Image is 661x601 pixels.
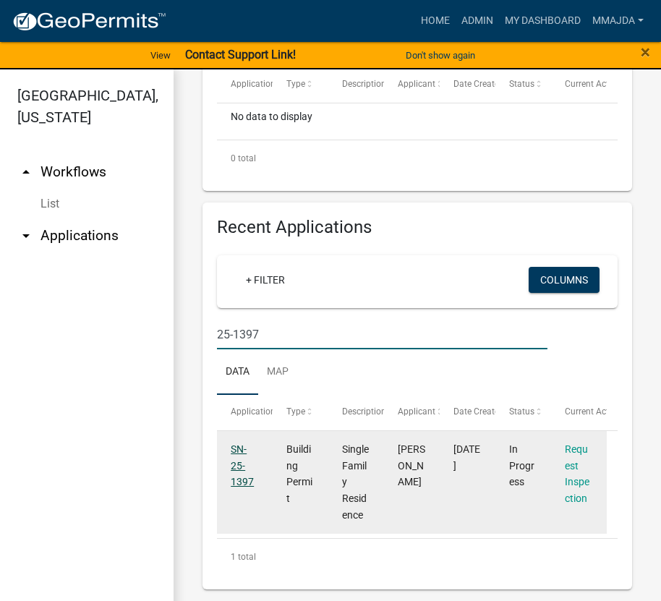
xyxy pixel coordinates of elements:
[17,163,35,181] i: arrow_drop_up
[509,406,534,417] span: Status
[495,67,551,102] datatable-header-cell: Status
[440,67,495,102] datatable-header-cell: Date Created
[453,79,504,89] span: Date Created
[509,79,534,89] span: Status
[217,349,258,396] a: Data
[342,406,386,417] span: Description
[453,406,504,417] span: Date Created
[529,267,600,293] button: Columns
[231,443,254,488] a: SN-25-1397
[384,67,440,102] datatable-header-cell: Applicant
[286,443,312,504] span: Building Permit
[273,67,328,102] datatable-header-cell: Type
[495,395,551,430] datatable-header-cell: Status
[273,395,328,430] datatable-header-cell: Type
[551,67,607,102] datatable-header-cell: Current Activity
[565,443,589,504] a: Request Inspection
[398,443,425,488] span: Brian Lewandowski
[453,443,480,472] span: 07/30/2025
[145,43,176,67] a: View
[17,227,35,244] i: arrow_drop_down
[398,79,435,89] span: Applicant
[565,406,625,417] span: Current Activity
[217,103,618,140] div: No data to display
[328,395,384,430] datatable-header-cell: Description
[641,42,650,62] span: ×
[258,349,297,396] a: Map
[217,67,273,102] datatable-header-cell: Application Number
[234,267,297,293] a: + Filter
[328,67,384,102] datatable-header-cell: Description
[384,395,440,430] datatable-header-cell: Applicant
[217,395,273,430] datatable-header-cell: Application Number
[231,406,310,417] span: Application Number
[398,406,435,417] span: Applicant
[217,140,618,176] div: 0 total
[551,395,607,430] datatable-header-cell: Current Activity
[499,7,587,35] a: My Dashboard
[641,43,650,61] button: Close
[217,320,547,349] input: Search for applications
[400,43,481,67] button: Don't show again
[342,443,369,521] span: Single Family Residence
[185,48,296,61] strong: Contact Support Link!
[456,7,499,35] a: Admin
[217,217,618,238] h4: Recent Applications
[565,79,625,89] span: Current Activity
[440,395,495,430] datatable-header-cell: Date Created
[587,7,649,35] a: mmajda
[415,7,456,35] a: Home
[286,79,305,89] span: Type
[286,406,305,417] span: Type
[342,79,386,89] span: Description
[231,79,310,89] span: Application Number
[509,443,534,488] span: In Progress
[217,539,618,575] div: 1 total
